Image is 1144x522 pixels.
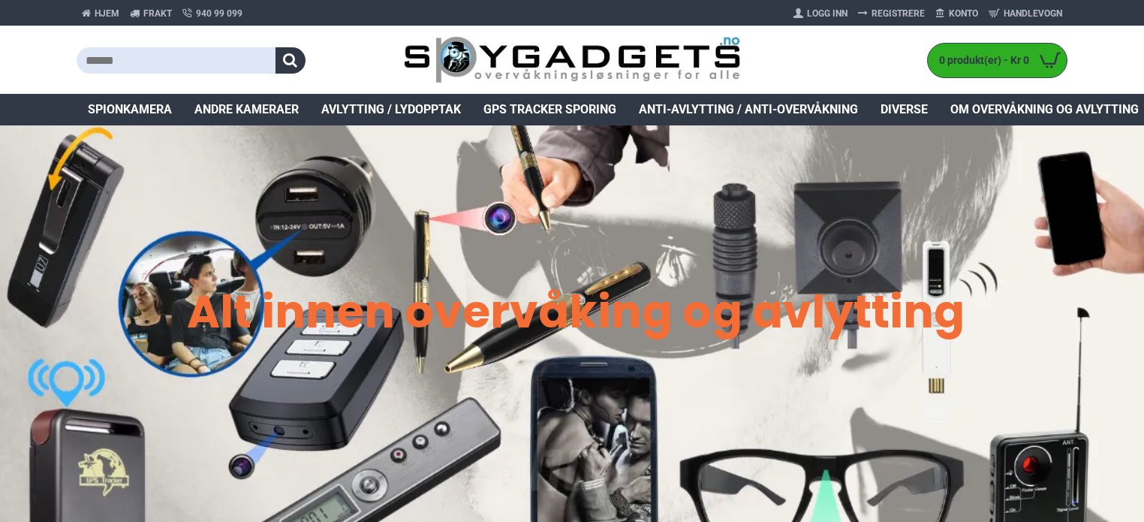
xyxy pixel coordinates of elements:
a: 0 produkt(er) - Kr 0 [928,44,1067,77]
a: Registrere [853,2,930,26]
span: Andre kameraer [194,101,299,119]
span: 940 99 099 [196,7,242,20]
a: Spionkamera [77,94,183,125]
span: Frakt [143,7,172,20]
span: Spionkamera [88,101,172,119]
a: Andre kameraer [183,94,310,125]
span: Registrere [872,7,925,20]
span: 0 produkt(er) - Kr 0 [928,53,1033,68]
span: Handlevogn [1004,7,1062,20]
a: GPS Tracker Sporing [472,94,628,125]
a: Avlytting / Lydopptak [310,94,472,125]
span: Om overvåkning og avlytting [950,101,1139,119]
a: Konto [930,2,983,26]
a: Handlevogn [983,2,1067,26]
span: GPS Tracker Sporing [483,101,616,119]
span: Anti-avlytting / Anti-overvåkning [639,101,858,119]
span: Hjem [95,7,119,20]
span: Avlytting / Lydopptak [321,101,461,119]
span: Logg Inn [807,7,847,20]
span: Diverse [881,101,928,119]
a: Diverse [869,94,939,125]
img: SpyGadgets.no [404,36,741,85]
a: Logg Inn [788,2,853,26]
span: Konto [949,7,978,20]
a: Anti-avlytting / Anti-overvåkning [628,94,869,125]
